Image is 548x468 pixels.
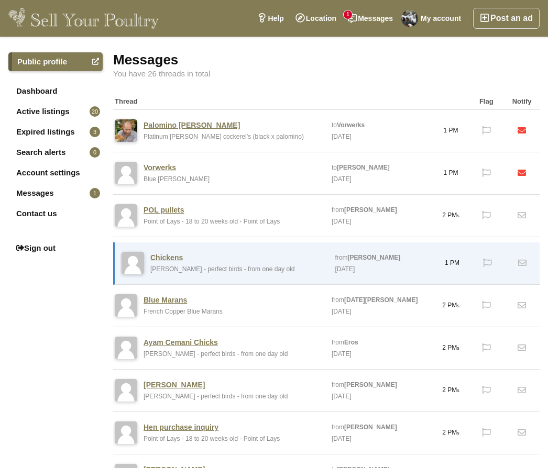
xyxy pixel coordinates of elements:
a: Location [290,8,342,29]
div: Messages [113,52,540,67]
strong: [DATE][PERSON_NAME] [344,296,418,304]
a: [PERSON_NAME] - perfect birds - from one day old [150,265,294,273]
span: s [457,388,459,393]
strong: Vorwerks [337,121,365,129]
a: from[PERSON_NAME] [332,381,397,388]
span: 1 [344,10,352,19]
div: Messages [433,94,469,109]
a: [PERSON_NAME] [144,380,205,389]
div: There are unread messages in this thread! [113,242,540,285]
span: 0 [90,147,100,158]
img: default-user-image.png [115,379,137,402]
div: 2 PM [433,417,469,448]
a: from[PERSON_NAME] [332,206,397,214]
div: You will receive email when there is new message in this thread. Click to cancel notifications. [504,158,540,189]
a: Ayam Cemani Chicks [144,338,218,347]
div: You have 26 threads in total [113,70,540,78]
div: 2 PM [433,290,469,321]
a: [PERSON_NAME] - perfect birds - from one day old [144,393,288,400]
div: [DATE] [331,306,353,317]
a: Dashboard [8,82,103,101]
strong: [PERSON_NAME] [344,206,397,214]
strong: Thread [115,97,137,105]
div: [DATE] [331,216,353,227]
a: Hen purchase inquiry [144,422,218,432]
div: Click to enable notifications. [504,417,540,449]
a: Chickens [150,253,183,262]
span: 20 [90,106,100,117]
a: Search alerts0 [8,143,103,162]
img: default-user-image.png [115,337,137,359]
a: fromEros [332,339,358,346]
a: Post an ad [473,8,540,29]
div: [DATE] [331,391,353,402]
div: [DATE] [331,173,353,185]
strong: [PERSON_NAME] [337,164,390,171]
strong: [PERSON_NAME] [344,381,397,388]
img: default-user-image.png [115,204,137,227]
a: to[PERSON_NAME] [332,164,390,171]
a: [PERSON_NAME] - perfect birds - from one day old [144,350,288,358]
div: You will receive email when there is new message in this thread. Click to cancel notifications. [504,115,540,147]
a: Point of Lays - 18 to 20 weeks old - Point of Lays [144,435,280,442]
img: 1218_i7L4e_20250611.png [115,119,137,142]
span: 3 [90,127,100,137]
a: Active listings20 [8,102,103,121]
a: My account [399,8,467,29]
a: Platinum [PERSON_NAME] cockerel’s (black x palomino) [144,133,304,140]
div: 1 PM [435,248,470,278]
div: 2 PM [433,375,469,406]
div: Click to enable notifications. [504,375,540,406]
img: default-user-image.png [115,294,137,317]
strong: [PERSON_NAME] [348,254,401,261]
div: [DATE] [331,131,353,142]
div: Click to mark. [468,375,504,406]
div: [DATE] [331,433,353,444]
div: Click to mark. [468,332,504,364]
img: default-user-image.png [115,421,137,444]
div: Click to enable notifications. [504,290,540,321]
span: s [457,346,459,351]
strong: Eros [344,339,358,346]
a: Account settings [8,163,103,182]
div: Click to mark. [468,158,504,189]
div: 2 PM [433,332,469,363]
a: Blue [PERSON_NAME] [144,175,210,183]
div: Click to enable notifications. [504,332,540,364]
a: French Copper Blue Marans [144,308,223,315]
img: Sell Your Poultry [8,8,159,29]
div: 1 PM [433,158,469,188]
a: Help [251,8,289,29]
a: from[PERSON_NAME] [332,424,397,431]
a: Sign out [8,239,103,258]
div: Click to mark. [468,290,504,321]
strong: [PERSON_NAME] [344,424,397,431]
a: Public profile [8,52,103,71]
a: from[DATE][PERSON_NAME] [332,296,418,304]
a: Vorwerks [144,163,176,172]
div: [DATE] [334,263,356,275]
a: Blue Marans [144,295,187,305]
img: default-user-image.png [122,252,144,274]
span: s [457,430,459,436]
a: from[PERSON_NAME] [335,254,401,261]
a: toVorwerks [332,121,365,129]
div: 1 PM [433,115,469,146]
div: Notify [504,94,540,109]
a: Point of Lays - 18 to 20 weeks old - Point of Lays [144,218,280,225]
a: Palomino [PERSON_NAME] [144,120,240,130]
span: 1 [90,188,100,198]
span: s [457,303,459,308]
a: Expired listings3 [8,122,103,141]
span: s [457,213,459,218]
img: default-user-image.png [115,162,137,184]
a: POL pullets [144,205,184,215]
div: [DATE] [331,348,353,360]
div: Click to mark. [468,200,504,231]
div: 2 PM [433,200,469,231]
a: Contact us [8,204,103,223]
div: Click to mark. [469,248,505,279]
div: Click to enable notifications. [505,248,540,279]
div: Click to mark. [468,115,504,147]
div: Click to mark. [468,417,504,449]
